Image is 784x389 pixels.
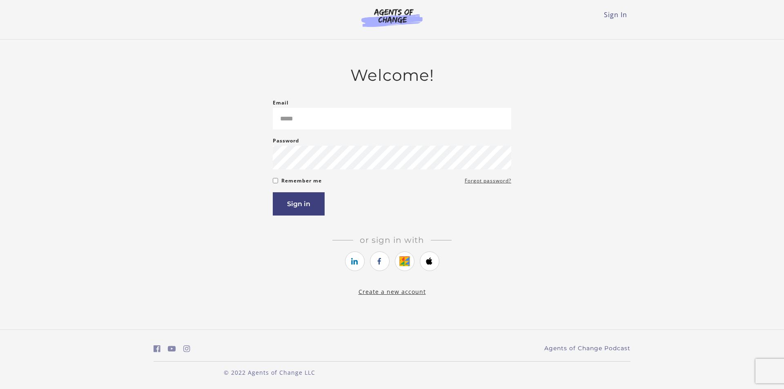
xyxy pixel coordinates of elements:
[420,251,439,271] a: https://courses.thinkific.com/users/auth/apple?ss%5Breferral%5D=&ss%5Buser_return_to%5D=&ss%5Bvis...
[154,343,160,355] a: https://www.facebook.com/groups/aswbtestprep (Open in a new window)
[544,344,630,353] a: Agents of Change Podcast
[273,136,299,146] label: Password
[168,345,176,353] i: https://www.youtube.com/c/AgentsofChangeTestPrepbyMeaganMitchell (Open in a new window)
[183,345,190,353] i: https://www.instagram.com/agentsofchangeprep/ (Open in a new window)
[154,368,385,377] p: © 2022 Agents of Change LLC
[183,343,190,355] a: https://www.instagram.com/agentsofchangeprep/ (Open in a new window)
[273,66,511,85] h2: Welcome!
[273,192,325,216] button: Sign in
[465,176,511,186] a: Forgot password?
[353,235,431,245] span: Or sign in with
[604,10,627,19] a: Sign In
[345,251,365,271] a: https://courses.thinkific.com/users/auth/linkedin?ss%5Breferral%5D=&ss%5Buser_return_to%5D=&ss%5B...
[154,345,160,353] i: https://www.facebook.com/groups/aswbtestprep (Open in a new window)
[370,251,390,271] a: https://courses.thinkific.com/users/auth/facebook?ss%5Breferral%5D=&ss%5Buser_return_to%5D=&ss%5B...
[359,288,426,296] a: Create a new account
[281,176,322,186] label: Remember me
[395,251,414,271] a: https://courses.thinkific.com/users/auth/google?ss%5Breferral%5D=&ss%5Buser_return_to%5D=&ss%5Bvi...
[273,98,289,108] label: Email
[353,8,431,27] img: Agents of Change Logo
[168,343,176,355] a: https://www.youtube.com/c/AgentsofChangeTestPrepbyMeaganMitchell (Open in a new window)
